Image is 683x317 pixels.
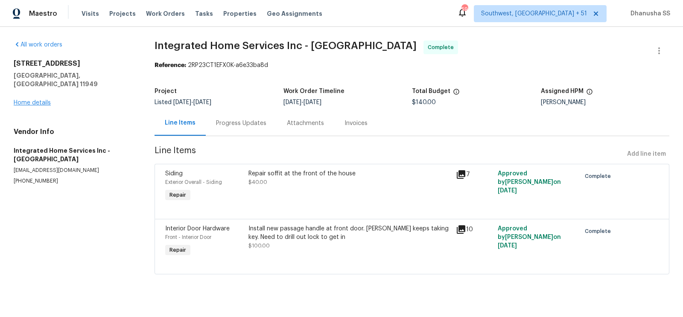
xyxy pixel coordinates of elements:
[541,99,669,105] div: [PERSON_NAME]
[412,88,450,94] h5: Total Budget
[82,9,99,18] span: Visits
[155,88,177,94] h5: Project
[585,172,614,180] span: Complete
[155,61,669,70] div: 2RP23CT1EFX0K-a6e33ba8d
[498,243,517,249] span: [DATE]
[456,169,492,180] div: 7
[14,146,134,163] h5: Integrated Home Services Inc - [GEOGRAPHIC_DATA]
[165,226,230,232] span: Interior Door Hardware
[267,9,322,18] span: Geo Assignments
[627,9,670,18] span: Dhanusha SS
[287,119,324,128] div: Attachments
[456,224,492,235] div: 10
[14,59,134,68] h2: [STREET_ADDRESS]
[166,246,190,254] span: Repair
[344,119,368,128] div: Invoices
[216,119,266,128] div: Progress Updates
[14,167,134,174] p: [EMAIL_ADDRESS][DOMAIN_NAME]
[155,146,624,162] span: Line Items
[165,180,222,185] span: Exterior Overall - Siding
[453,88,460,99] span: The total cost of line items that have been proposed by Opendoor. This sum includes line items th...
[248,243,270,248] span: $100.00
[193,99,211,105] span: [DATE]
[481,9,587,18] span: Southwest, [GEOGRAPHIC_DATA] + 51
[146,9,185,18] span: Work Orders
[173,99,191,105] span: [DATE]
[585,227,614,236] span: Complete
[223,9,257,18] span: Properties
[155,99,211,105] span: Listed
[283,99,321,105] span: -
[14,71,134,88] h5: [GEOGRAPHIC_DATA], [GEOGRAPHIC_DATA] 11949
[165,235,211,240] span: Front - Interior Door
[248,180,267,185] span: $40.00
[155,41,417,51] span: Integrated Home Services Inc - [GEOGRAPHIC_DATA]
[166,191,190,199] span: Repair
[165,119,196,127] div: Line Items
[14,100,51,106] a: Home details
[283,99,301,105] span: [DATE]
[498,171,561,194] span: Approved by [PERSON_NAME] on
[412,99,436,105] span: $140.00
[109,9,136,18] span: Projects
[586,88,593,99] span: The hpm assigned to this work order.
[195,11,213,17] span: Tasks
[461,5,467,14] div: 595
[248,169,451,178] div: Repair soffit at the front of the house
[14,128,134,136] h4: Vendor Info
[173,99,211,105] span: -
[155,62,186,68] b: Reference:
[14,42,62,48] a: All work orders
[498,226,561,249] span: Approved by [PERSON_NAME] on
[283,88,344,94] h5: Work Order Timeline
[541,88,584,94] h5: Assigned HPM
[304,99,321,105] span: [DATE]
[14,177,134,185] p: [PHONE_NUMBER]
[248,224,451,241] div: Install new passage handle at front door. [PERSON_NAME] keeps taking key. Need to drill out lock ...
[165,171,183,177] span: Siding
[498,188,517,194] span: [DATE]
[29,9,57,18] span: Maestro
[428,43,457,52] span: Complete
